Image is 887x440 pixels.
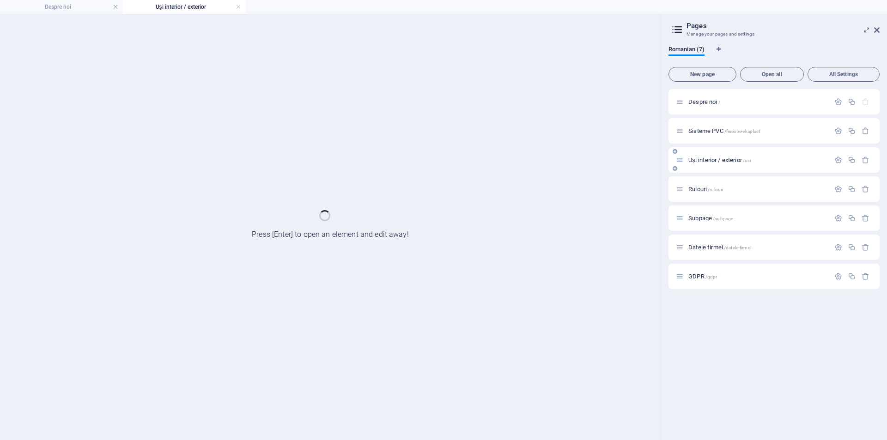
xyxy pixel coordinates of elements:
[862,98,869,106] div: The startpage cannot be deleted
[686,273,830,279] div: GDPR/gdpr
[848,272,856,280] div: Duplicate
[686,157,830,163] div: Uși interior / exterior/usi
[862,127,869,135] div: Remove
[740,67,804,82] button: Open all
[668,67,736,82] button: New page
[848,156,856,164] div: Duplicate
[743,158,751,163] span: /usi
[688,157,751,163] span: Click to open page
[688,98,720,105] span: Click to open page
[744,72,800,77] span: Open all
[686,244,830,250] div: Datele firmei/datele-firmei
[834,214,842,222] div: Settings
[688,273,717,280] span: Click to open page
[713,216,733,221] span: /subpage
[668,44,705,57] span: Romanian (7)
[834,156,842,164] div: Settings
[688,215,733,222] span: Click to open page
[812,72,875,77] span: All Settings
[862,272,869,280] div: Remove
[688,127,760,134] span: Click to open page
[862,185,869,193] div: Remove
[718,100,720,105] span: /
[808,67,880,82] button: All Settings
[668,46,880,63] div: Language Tabs
[686,99,830,105] div: Despre noi/
[686,186,830,192] div: Rulouri/rulouri
[848,243,856,251] div: Duplicate
[724,245,751,250] span: /datele-firmei
[688,244,751,251] span: Click to open page
[686,215,830,221] div: Subpage/subpage
[834,127,842,135] div: Settings
[848,98,856,106] div: Duplicate
[848,214,856,222] div: Duplicate
[834,98,842,106] div: Settings
[862,214,869,222] div: Remove
[834,243,842,251] div: Settings
[848,127,856,135] div: Duplicate
[686,128,830,134] div: Sisteme PVC/ferestre-ekaplast
[705,274,717,279] span: /gdpr
[862,243,869,251] div: Remove
[123,2,246,12] h4: Uși interior / exterior
[688,186,723,193] span: Click to open page
[724,129,760,134] span: /ferestre-ekaplast
[687,22,880,30] h2: Pages
[834,185,842,193] div: Settings
[848,185,856,193] div: Duplicate
[673,72,732,77] span: New page
[687,30,861,38] h3: Manage your pages and settings
[862,156,869,164] div: Remove
[708,187,723,192] span: /rulouri
[834,272,842,280] div: Settings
